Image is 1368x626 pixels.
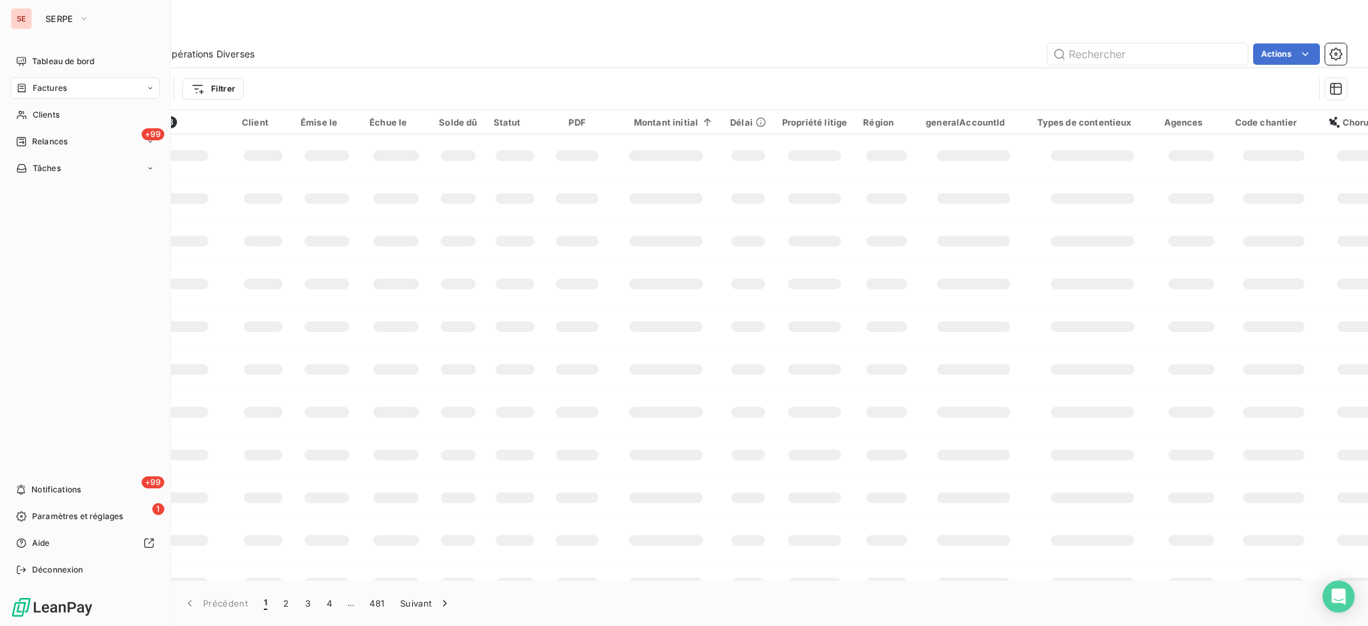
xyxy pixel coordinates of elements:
div: Propriété litige [782,117,847,128]
span: Factures [33,82,67,94]
img: Logo LeanPay [11,597,94,618]
button: Actions [1253,43,1320,65]
div: Open Intercom Messenger [1323,581,1355,613]
span: … [340,593,361,614]
button: 4 [319,589,340,617]
div: Code chantier [1235,117,1313,128]
button: 2 [275,589,297,617]
span: Déconnexion [32,564,83,576]
span: SERPE [45,13,73,24]
div: Délai [730,117,766,128]
span: 1 [152,503,164,515]
button: 1 [256,589,275,617]
div: Solde dû [439,117,477,128]
div: Client [242,117,285,128]
span: Aide [32,537,50,549]
div: Montant initial [618,117,714,128]
a: Aide [11,532,160,554]
div: SE [11,8,32,29]
span: Tableau de bord [32,55,94,67]
button: 3 [297,589,319,617]
div: Région [863,117,910,128]
div: Types de contentieux [1037,117,1148,128]
div: Échue le [369,117,423,128]
button: Précédent [175,589,256,617]
button: Suivant [392,589,460,617]
div: Statut [494,117,537,128]
span: Paramètres et réglages [32,510,123,522]
span: 1 [264,597,267,610]
span: Clients [33,109,59,121]
span: Relances [32,136,67,148]
div: PDF [552,117,601,128]
span: Notifications [31,484,81,496]
input: Rechercher [1047,43,1248,65]
span: +99 [142,128,164,140]
div: Agences [1164,117,1219,128]
button: 481 [361,589,392,617]
span: Tâches [33,162,61,174]
div: Émise le [301,117,353,128]
div: generalAccountId [926,117,1021,128]
span: +99 [142,476,164,488]
button: Filtrer [182,78,244,100]
span: Opérations Diverses [164,47,254,61]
